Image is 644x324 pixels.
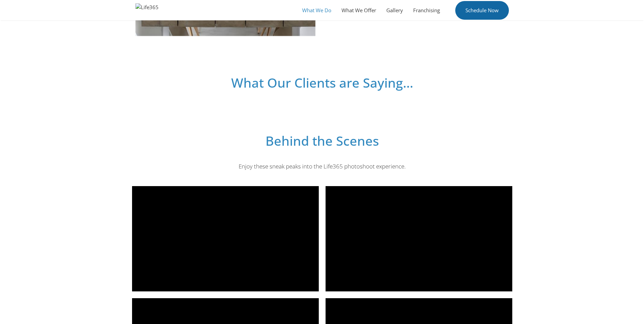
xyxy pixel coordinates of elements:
a: Schedule Now [455,1,509,20]
iframe: vimeo Video Player [132,186,319,291]
iframe: vimeo Video Player [326,186,512,291]
span: Behind the Scenes [265,132,379,149]
span: Enjoy these sneak peaks into the Life365 photoshoot experience. [239,162,406,170]
h2: What Our Clients are Saying… [132,75,512,91]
